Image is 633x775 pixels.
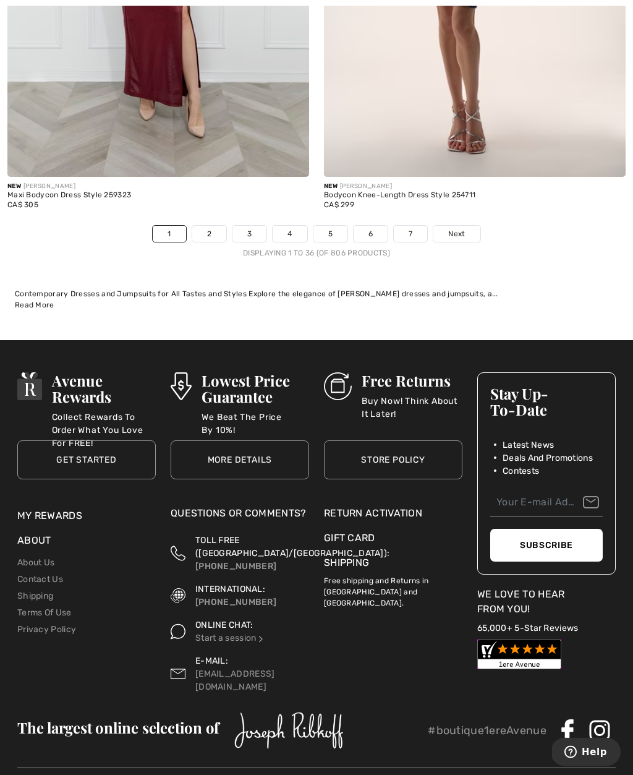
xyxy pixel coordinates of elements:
a: Start a session [195,633,265,644]
img: Free Returns [324,373,352,401]
img: Instagram [588,720,611,742]
span: CA$ 305 [7,201,38,210]
img: Facebook [556,720,579,742]
img: Avenue Rewards [17,373,42,401]
a: Shipping [324,557,369,569]
a: Next [433,226,480,242]
h3: Free Returns [362,373,462,389]
button: Subscribe [490,529,603,562]
div: We Love To Hear From You! [477,588,616,617]
a: 5 [313,226,347,242]
img: Online Chat [257,635,265,644]
img: Toll Free (Canada/US) [171,534,185,573]
a: Privacy Policy [17,625,76,635]
a: About Us [17,558,54,568]
p: We Beat The Price By 10%! [202,411,309,436]
a: 3 [232,226,266,242]
div: About [17,534,156,555]
div: Contemporary Dresses and Jumpsuits for All Tastes and Styles Explore the elegance of [PERSON_NAME... [15,289,618,300]
span: Read More [15,301,54,310]
img: Contact us [171,655,185,694]
p: Free shipping and Returns in [GEOGRAPHIC_DATA] and [GEOGRAPHIC_DATA]. [324,571,462,609]
img: Joseph Ribkoff [234,713,344,750]
span: CA$ 299 [324,201,354,210]
a: 1 [153,226,185,242]
img: Online Chat [171,619,185,645]
span: The largest online selection of [17,718,219,738]
p: Buy Now! Think About It Later! [362,395,462,420]
a: [EMAIL_ADDRESS][DOMAIN_NAME] [195,669,275,693]
span: E-MAIL: [195,656,228,667]
a: Terms Of Use [17,608,72,619]
a: 7 [394,226,427,242]
h3: Stay Up-To-Date [490,386,603,418]
div: Bodycon Knee-Length Dress Style 254711 [324,192,626,200]
span: New [324,183,338,191]
span: Deals And Promotions [503,452,593,465]
a: 6 [354,226,388,242]
a: 4 [273,226,307,242]
img: International [171,583,185,609]
p: Collect Rewards To Order What You Love For FREE! [52,411,156,436]
a: Return Activation [324,507,462,521]
h3: Avenue Rewards [52,373,156,405]
span: TOLL FREE ([GEOGRAPHIC_DATA]/[GEOGRAPHIC_DATA]): [195,536,389,559]
a: More Details [171,441,309,480]
span: Latest News [503,439,554,452]
a: 65,000+ 5-Star Reviews [477,623,579,634]
span: INTERNATIONAL: [195,584,265,595]
p: #boutique1ereAvenue [428,723,546,740]
span: Contests [503,465,539,478]
img: Lowest Price Guarantee [171,373,192,401]
a: Store Policy [324,441,462,480]
a: Get Started [17,441,156,480]
span: ONLINE CHAT: [195,620,253,631]
img: Customer Reviews [477,640,561,670]
a: My Rewards [17,510,82,522]
a: [PHONE_NUMBER] [195,562,276,572]
a: Gift Card [324,531,462,546]
input: Your E-mail Address [490,489,603,517]
iframe: Opens a widget where you can find more information [552,738,621,769]
a: [PHONE_NUMBER] [195,597,276,608]
div: Maxi Bodycon Dress Style 259323 [7,192,309,200]
div: Questions or Comments? [171,507,309,528]
a: Contact Us [17,575,63,585]
div: [PERSON_NAME] [7,182,309,192]
span: New [7,183,21,191]
a: 2 [192,226,226,242]
div: [PERSON_NAME] [324,182,626,192]
span: Next [448,229,465,240]
a: Shipping [17,591,53,602]
h3: Lowest Price Guarantee [202,373,309,405]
